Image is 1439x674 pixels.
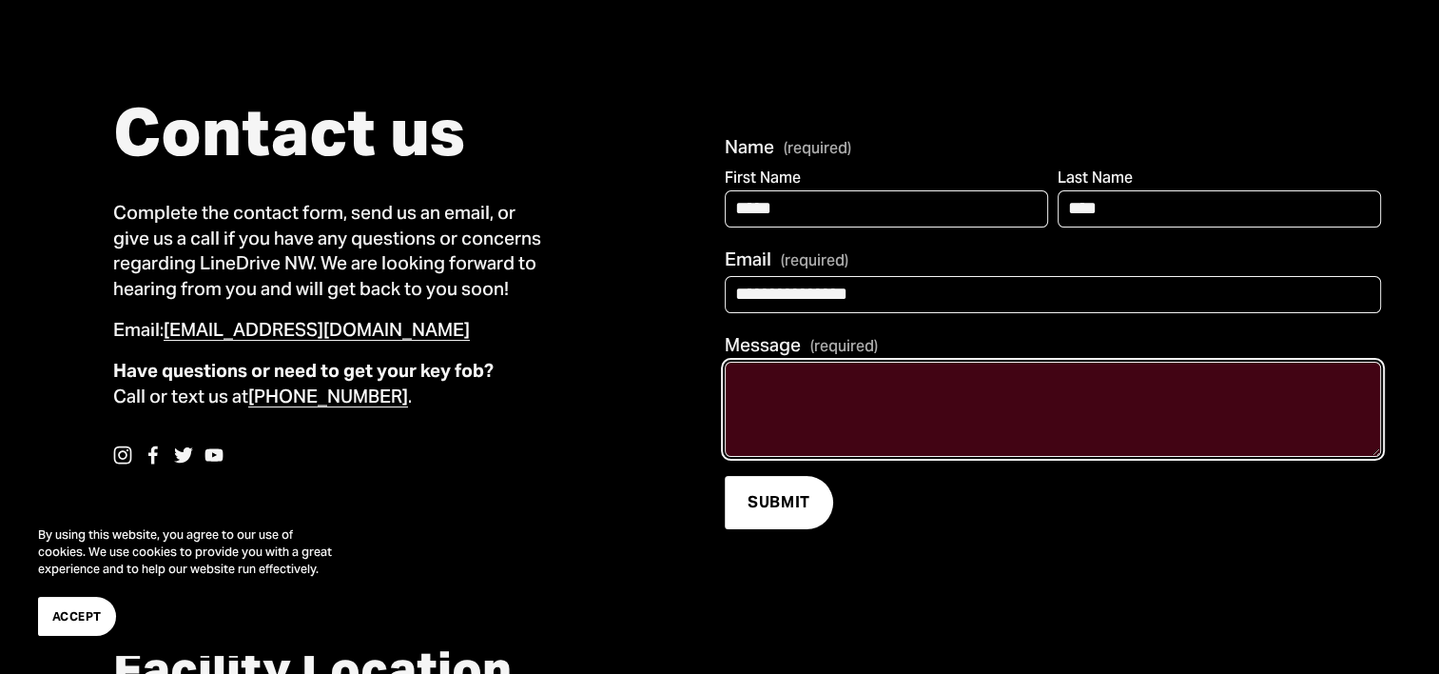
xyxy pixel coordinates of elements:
p: Complete the contact form, send us an email, or give us a call if you have any questions or conce... [113,200,548,303]
p: Email: [113,317,548,343]
strong: Have questions or need to get your key fob? [113,359,494,382]
span: SUBMIT [748,492,810,512]
section: Cookie banner [19,507,361,655]
a: [EMAIL_ADDRESS][DOMAIN_NAME] [164,318,470,341]
p: By using this website, you agree to our use of cookies. We use cookies to provide you with a grea... [38,526,342,578]
span: Message [725,332,801,358]
span: (required) [781,250,848,271]
button: SUBMITSUBMIT [725,476,833,529]
span: (required) [810,336,878,357]
a: YouTube [204,446,224,465]
a: [PHONE_NUMBER] [248,385,408,407]
span: Email [725,247,771,272]
a: instagram-unauth [113,446,132,465]
a: facebook-unauth [144,446,163,465]
a: Twitter [174,446,193,465]
span: Name [725,134,774,160]
button: Accept [38,597,116,636]
h1: Contact us [113,95,548,169]
div: Last Name [1058,168,1381,190]
span: (required) [784,141,851,156]
div: First Name [725,168,1048,190]
span: Accept [52,607,102,625]
p: Call or text us at . [113,358,548,409]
